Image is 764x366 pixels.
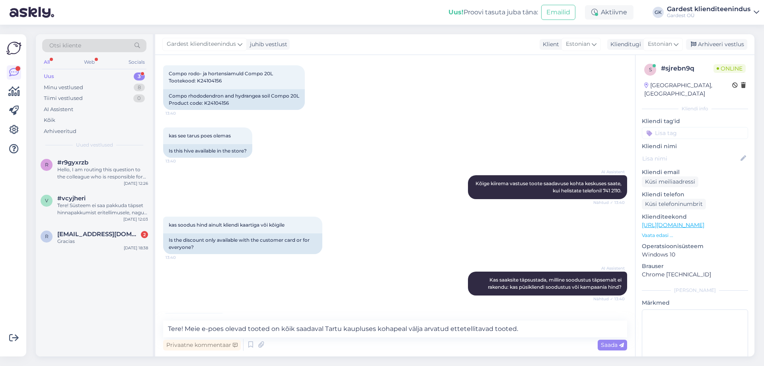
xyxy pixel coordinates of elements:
[713,64,746,73] span: Online
[45,233,49,239] span: r
[642,251,748,259] p: Windows 10
[124,180,148,186] div: [DATE] 12:26
[642,221,704,229] a: [URL][DOMAIN_NAME]
[642,270,748,279] p: Chrome [TECHNICAL_ID]
[163,321,627,337] textarea: Tere! Meie e-poes olevad tooted on kõik saadaval Tartu kaupluses kohapeal välja arvatud ettetelli...
[642,127,748,139] input: Lisa tag
[45,162,49,168] span: r
[76,141,113,149] span: Uued vestlused
[45,198,48,204] span: v
[642,199,706,209] div: Küsi telefoninumbrit
[127,57,146,67] div: Socials
[642,117,748,125] p: Kliendi tag'id
[44,84,83,92] div: Minu vestlused
[166,110,195,116] span: 13:40
[585,5,633,20] div: Aktiivne
[44,72,54,80] div: Uus
[642,176,698,187] div: Küsi meiliaadressi
[667,12,750,19] div: Gardest OÜ
[6,41,21,56] img: Askly Logo
[163,144,252,158] div: Is this hive available in the store?
[57,202,148,216] div: Tere! Süsteem ei saa pakkuda täpset hinnapakkumist eritellimusele, nagu euroalus Matogardi tootei...
[44,127,76,135] div: Arhiveeritud
[44,116,55,124] div: Kõik
[642,299,748,307] p: Märkmed
[644,81,732,98] div: [GEOGRAPHIC_DATA], [GEOGRAPHIC_DATA]
[686,39,747,50] div: Arhiveeri vestlus
[123,216,148,222] div: [DATE] 12:03
[167,40,236,49] span: Gardest klienditeenindus
[642,190,748,199] p: Kliendi telefon
[566,40,590,49] span: Estonian
[44,106,73,114] div: AI Assistent
[476,180,623,194] span: Kõige kiirema vastuse toote saadavuse kohta keskuses saate, kui helistate telefonil 741 2110.
[133,94,145,102] div: 0
[57,166,148,180] div: Hello, I am routing this question to the colleague who is responsible for this topic. The reply m...
[163,233,322,254] div: Is the discount only available with the customer card or for everyone?
[601,341,624,348] span: Saada
[667,6,759,19] a: Gardest klienditeenindusGardest OÜ
[169,222,285,228] span: kas soodus hind ainult kliendi kaartiga või kõigile
[57,231,140,238] span: raquel19782008@hotmail.com
[247,40,287,49] div: juhib vestlust
[57,195,86,202] span: #vcyjheri
[82,57,96,67] div: Web
[642,105,748,112] div: Kliendi info
[595,265,625,271] span: AI Assistent
[642,287,748,294] div: [PERSON_NAME]
[166,254,195,260] span: 13:40
[166,158,195,164] span: 13:40
[642,262,748,270] p: Brauser
[642,213,748,221] p: Klienditeekond
[648,40,672,49] span: Estonian
[642,142,748,151] p: Kliendi nimi
[44,94,83,102] div: Tiimi vestlused
[448,8,538,17] div: Proovi tasuta juba täna:
[649,67,652,72] span: s
[642,242,748,251] p: Operatsioonisüsteem
[593,200,625,206] span: Nähtud ✓ 13:40
[642,168,748,176] p: Kliendi email
[141,231,148,238] div: 2
[540,40,559,49] div: Klient
[488,277,623,290] span: Kas saaksite täpsustada, milline soodustus täpsemalt ei rakendu: kas püsikliendi soodustus või ka...
[448,8,464,16] b: Uus!
[607,40,641,49] div: Klienditugi
[169,70,274,84] span: Compo rodo- ja hortensiamuld Compo 20L Tootekood: K24104156
[169,133,231,139] span: kas see tarus poes olemas
[134,84,145,92] div: 8
[593,296,625,302] span: Nähtud ✓ 13:40
[653,7,664,18] div: GK
[163,340,241,350] div: Privaatne kommentaar
[57,159,88,166] span: #r9gyxrzb
[57,238,148,245] div: Gracias
[642,232,748,239] p: Vaata edasi ...
[49,41,81,50] span: Otsi kliente
[124,245,148,251] div: [DATE] 18:38
[661,64,713,73] div: # sjrebn9q
[642,154,739,163] input: Lisa nimi
[595,169,625,175] span: AI Assistent
[667,6,750,12] div: Gardest klienditeenindus
[163,89,305,110] div: Compo rhododendron and hydrangea soil Compo 20L Product code: K24104156
[134,72,145,80] div: 3
[42,57,51,67] div: All
[541,5,575,20] button: Emailid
